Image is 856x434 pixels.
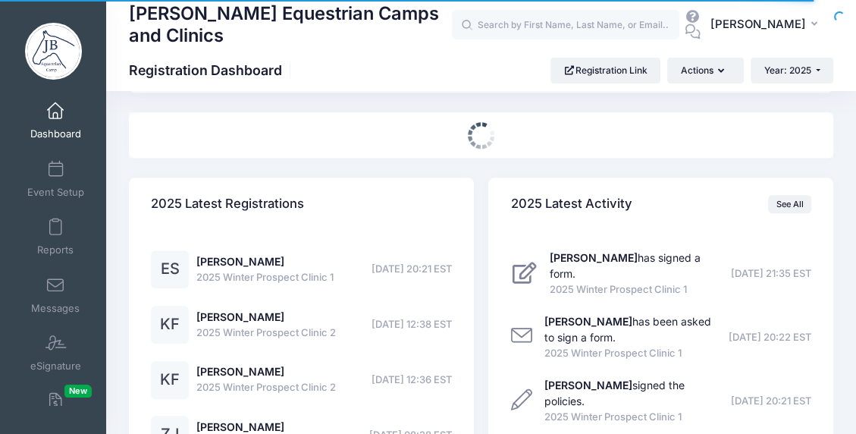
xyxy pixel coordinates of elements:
[544,379,632,392] strong: [PERSON_NAME]
[701,8,833,42] button: [PERSON_NAME]
[731,266,811,281] span: [DATE] 21:35 EST
[129,1,452,49] h1: [PERSON_NAME] Equestrian Camps and Clinics
[20,269,92,322] a: Messages
[544,379,685,407] a: [PERSON_NAME]signed the policies.
[550,251,701,280] a: [PERSON_NAME]has signed a form.
[511,183,632,226] h4: 2025 Latest Activity
[544,410,726,425] span: 2025 Winter Prospect Clinic 1
[196,255,284,268] a: [PERSON_NAME]
[151,319,189,332] a: KF
[452,10,679,40] input: Search by First Name, Last Name, or Email...
[31,302,80,315] span: Messages
[768,195,811,213] a: See All
[372,317,452,332] span: [DATE] 12:38 EST
[37,244,74,257] span: Reports
[544,315,711,344] a: [PERSON_NAME]has been asked to sign a form.
[196,310,284,323] a: [PERSON_NAME]
[129,62,295,78] h1: Registration Dashboard
[731,394,811,409] span: [DATE] 20:21 EST
[544,315,632,328] strong: [PERSON_NAME]
[196,420,284,433] a: [PERSON_NAME]
[151,263,189,276] a: ES
[544,346,724,361] span: 2025 Winter Prospect Clinic 1
[729,330,811,345] span: [DATE] 20:22 EST
[764,64,811,76] span: Year: 2025
[372,262,452,277] span: [DATE] 20:21 EST
[151,306,189,344] div: KF
[20,210,92,263] a: Reports
[550,58,660,83] a: Registration Link
[550,251,638,264] strong: [PERSON_NAME]
[372,373,452,388] span: [DATE] 12:36 EST
[30,128,81,141] span: Dashboard
[64,385,92,398] span: New
[27,186,84,199] span: Event Setup
[151,183,304,226] h4: 2025 Latest Registrations
[550,282,726,297] span: 2025 Winter Prospect Clinic 1
[196,380,336,395] span: 2025 Winter Prospect Clinic 2
[196,365,284,378] a: [PERSON_NAME]
[25,23,82,80] img: Jessica Braswell Equestrian Camps and Clinics
[151,250,189,288] div: ES
[30,360,81,373] span: eSignature
[20,153,92,206] a: Event Setup
[710,16,806,33] span: [PERSON_NAME]
[751,58,833,83] button: Year: 2025
[20,94,92,147] a: Dashboard
[20,326,92,379] a: eSignature
[196,325,336,341] span: 2025 Winter Prospect Clinic 2
[151,374,189,387] a: KF
[667,58,743,83] button: Actions
[151,361,189,399] div: KF
[196,270,334,285] span: 2025 Winter Prospect Clinic 1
